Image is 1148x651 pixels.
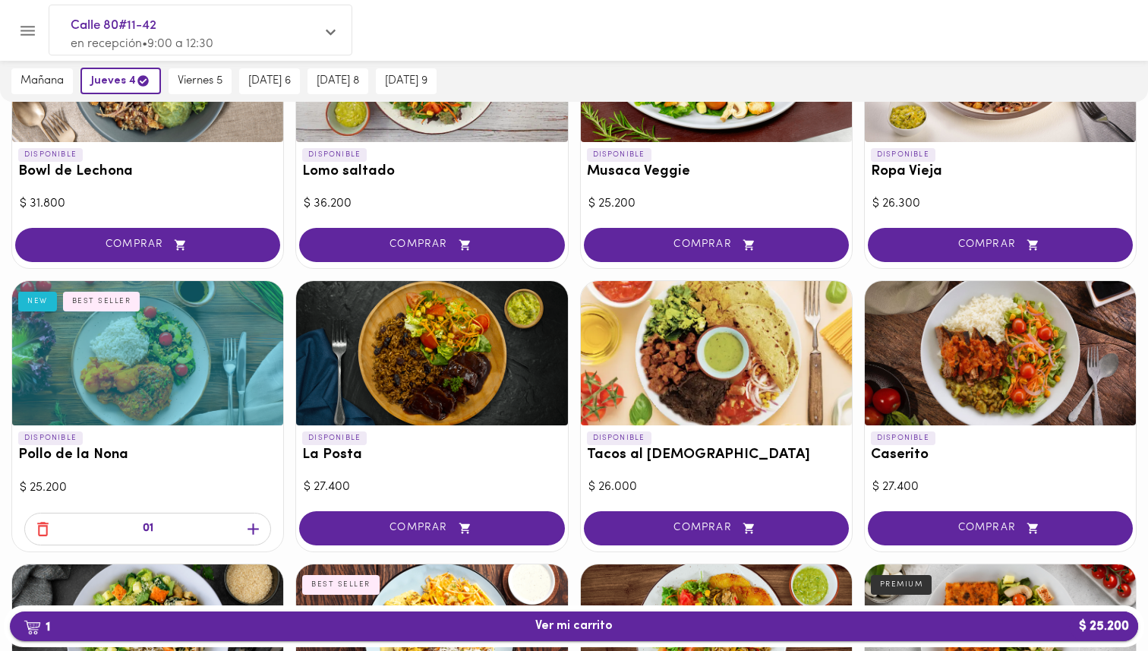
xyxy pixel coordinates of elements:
button: [DATE] 8 [307,68,368,94]
div: BEST SELLER [302,575,380,595]
button: [DATE] 9 [376,68,437,94]
button: COMPRAR [299,511,564,545]
span: COMPRAR [887,239,1114,251]
div: La Posta [296,281,567,425]
div: Pollo de la Nona [12,281,283,425]
p: DISPONIBLE [587,148,651,162]
span: COMPRAR [603,522,830,535]
h3: Musaca Veggie [587,164,846,180]
div: $ 25.200 [588,195,844,213]
button: COMPRAR [299,228,564,262]
span: COMPRAR [34,239,261,251]
p: DISPONIBLE [587,431,651,445]
button: [DATE] 6 [239,68,300,94]
h3: Bowl de Lechona [18,164,277,180]
p: DISPONIBLE [18,431,83,445]
button: COMPRAR [15,228,280,262]
div: Caserito [865,281,1136,425]
p: DISPONIBLE [302,431,367,445]
p: DISPONIBLE [871,148,935,162]
button: mañana [11,68,73,94]
h3: Pollo de la Nona [18,447,277,463]
p: DISPONIBLE [871,431,935,445]
b: 1 [14,617,59,637]
h3: Caserito [871,447,1130,463]
p: DISPONIBLE [302,148,367,162]
button: COMPRAR [868,228,1133,262]
span: Calle 80#11-42 [71,16,315,36]
button: COMPRAR [584,228,849,262]
span: en recepción • 9:00 a 12:30 [71,38,213,50]
span: COMPRAR [603,239,830,251]
button: Menu [9,12,46,49]
span: [DATE] 6 [248,74,291,88]
span: COMPRAR [318,522,545,535]
h3: Ropa Vieja [871,164,1130,180]
div: BEST SELLER [63,292,140,311]
div: $ 26.300 [872,195,1128,213]
span: COMPRAR [887,522,1114,535]
iframe: Messagebird Livechat Widget [1060,563,1133,636]
button: 1Ver mi carrito$ 25.200 [10,611,1138,641]
button: COMPRAR [868,511,1133,545]
span: Ver mi carrito [535,619,613,634]
p: 01 [143,520,153,538]
div: $ 25.200 [20,479,276,497]
span: mañana [20,74,64,88]
button: jueves 4 [80,68,161,94]
button: viernes 5 [169,68,232,94]
span: viernes 5 [178,74,222,88]
h3: Tacos al [DEMOGRAPHIC_DATA] [587,447,846,463]
div: $ 27.400 [304,479,560,496]
div: NEW [18,292,57,311]
span: [DATE] 8 [317,74,359,88]
span: jueves 4 [91,74,150,88]
img: cart.png [24,620,41,635]
p: DISPONIBLE [18,148,83,162]
button: COMPRAR [584,511,849,545]
div: PREMIUM [871,575,932,595]
div: Tacos al Pastor [581,281,852,425]
h3: La Posta [302,447,561,463]
span: COMPRAR [318,239,545,251]
div: $ 26.000 [588,479,844,496]
h3: Lomo saltado [302,164,561,180]
div: $ 31.800 [20,195,276,213]
span: [DATE] 9 [385,74,427,88]
div: $ 27.400 [872,479,1128,496]
div: $ 36.200 [304,195,560,213]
